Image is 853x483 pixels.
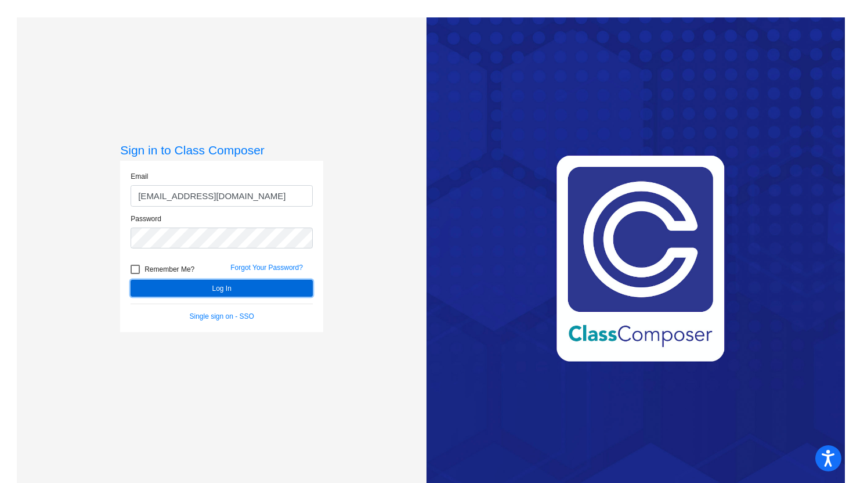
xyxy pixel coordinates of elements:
a: Forgot Your Password? [230,264,303,272]
span: Remember Me? [144,262,194,276]
a: Single sign on - SSO [190,312,254,320]
label: Email [131,171,148,182]
label: Password [131,214,161,224]
h3: Sign in to Class Composer [120,143,323,157]
button: Log In [131,280,313,297]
